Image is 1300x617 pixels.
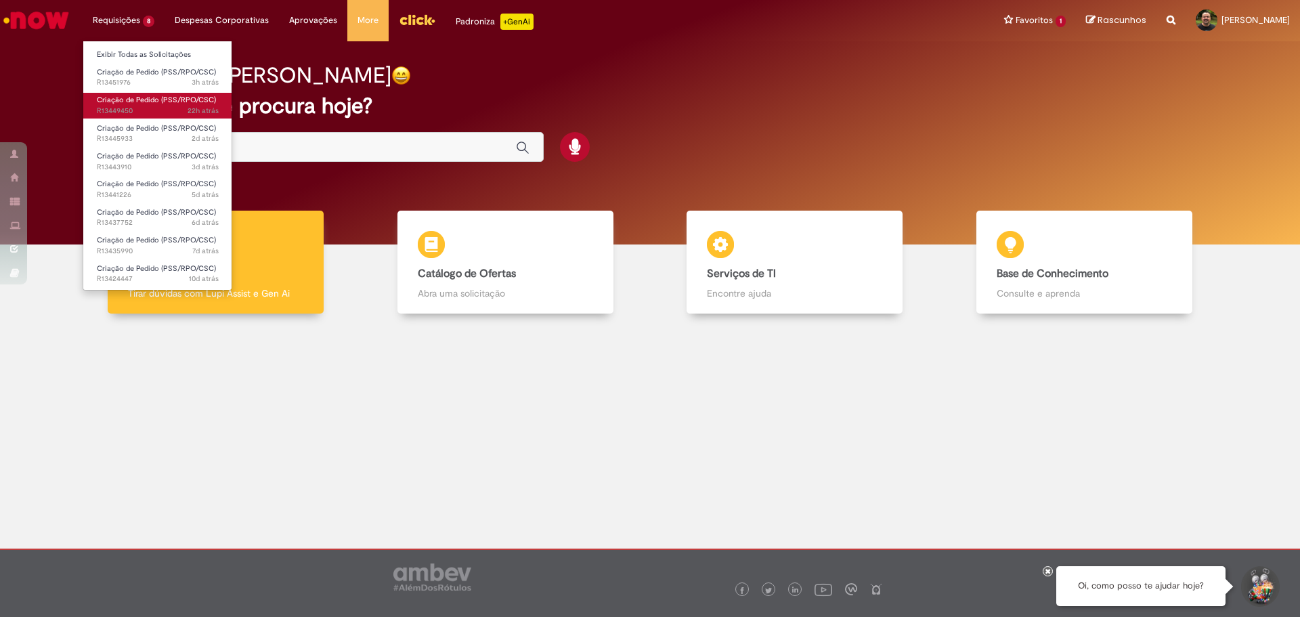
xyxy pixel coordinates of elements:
span: Requisições [93,14,140,27]
p: Consulte e aprenda [997,286,1172,300]
a: Aberto R13451976 : Criação de Pedido (PSS/RPO/CSC) [83,65,232,90]
span: 8 [143,16,154,27]
time: 21/08/2025 12:12:16 [192,246,219,256]
span: Despesas Corporativas [175,14,269,27]
img: logo_footer_naosei.png [870,583,882,595]
span: R13443910 [97,162,219,173]
span: Criação de Pedido (PSS/RPO/CSC) [97,263,216,274]
a: Catálogo de Ofertas Abra uma solicitação [361,211,651,314]
time: 18/08/2025 11:49:29 [189,274,219,284]
span: R13441226 [97,190,219,200]
img: logo_footer_ambev_rotulo_gray.png [393,563,471,591]
a: Rascunhos [1086,14,1146,27]
time: 27/08/2025 11:40:53 [192,77,219,87]
span: 22h atrás [188,106,219,116]
time: 22/08/2025 18:10:08 [192,190,219,200]
span: Criação de Pedido (PSS/RPO/CSC) [97,207,216,217]
div: Oi, como posso te ajudar hoje? [1056,566,1226,606]
span: 10d atrás [189,274,219,284]
span: Rascunhos [1098,14,1146,26]
span: 6d atrás [192,217,219,228]
a: Aberto R13449450 : Criação de Pedido (PSS/RPO/CSC) [83,93,232,118]
span: 3d atrás [192,162,219,172]
b: Serviços de TI [707,267,776,280]
time: 26/08/2025 16:20:41 [188,106,219,116]
span: R13451976 [97,77,219,88]
a: Aberto R13424447 : Criação de Pedido (PSS/RPO/CSC) [83,261,232,286]
span: Criação de Pedido (PSS/RPO/CSC) [97,67,216,77]
h2: Boa tarde, [PERSON_NAME] [117,64,391,87]
span: R13445933 [97,133,219,144]
span: [PERSON_NAME] [1221,14,1290,26]
button: Iniciar Conversa de Suporte [1239,566,1280,607]
span: R13437752 [97,217,219,228]
span: 1 [1056,16,1066,27]
span: Criação de Pedido (PSS/RPO/CSC) [97,235,216,245]
time: 25/08/2025 11:51:20 [192,162,219,172]
span: Aprovações [289,14,337,27]
a: Aberto R13435990 : Criação de Pedido (PSS/RPO/CSC) [83,233,232,258]
span: 2d atrás [192,133,219,144]
span: 5d atrás [192,190,219,200]
time: 21/08/2025 17:22:59 [192,217,219,228]
p: +GenAi [500,14,534,30]
span: 3h atrás [192,77,219,87]
a: Aberto R13445933 : Criação de Pedido (PSS/RPO/CSC) [83,121,232,146]
a: Serviços de TI Encontre ajuda [650,211,940,314]
img: logo_footer_facebook.png [739,587,745,594]
a: Aberto R13437752 : Criação de Pedido (PSS/RPO/CSC) [83,205,232,230]
a: Aberto R13443910 : Criação de Pedido (PSS/RPO/CSC) [83,149,232,174]
h2: O que você procura hoje? [117,94,1184,118]
span: 7d atrás [192,246,219,256]
img: click_logo_yellow_360x200.png [399,9,435,30]
img: happy-face.png [391,66,411,85]
span: More [357,14,378,27]
span: R13449450 [97,106,219,116]
p: Tirar dúvidas com Lupi Assist e Gen Ai [128,286,303,300]
img: logo_footer_workplace.png [845,583,857,595]
a: Exibir Todas as Solicitações [83,47,232,62]
a: Tirar dúvidas Tirar dúvidas com Lupi Assist e Gen Ai [71,211,361,314]
span: R13435990 [97,246,219,257]
img: logo_footer_linkedin.png [792,587,799,595]
ul: Requisições [83,41,232,291]
img: logo_footer_twitter.png [765,587,772,594]
a: Aberto R13441226 : Criação de Pedido (PSS/RPO/CSC) [83,177,232,202]
b: Base de Conhecimento [997,267,1108,280]
b: Catálogo de Ofertas [418,267,516,280]
a: Base de Conhecimento Consulte e aprenda [940,211,1230,314]
span: Favoritos [1016,14,1053,27]
span: Criação de Pedido (PSS/RPO/CSC) [97,151,216,161]
span: Criação de Pedido (PSS/RPO/CSC) [97,179,216,189]
div: Padroniza [456,14,534,30]
p: Encontre ajuda [707,286,882,300]
span: Criação de Pedido (PSS/RPO/CSC) [97,95,216,105]
span: Criação de Pedido (PSS/RPO/CSC) [97,123,216,133]
img: logo_footer_youtube.png [815,580,832,598]
p: Abra uma solicitação [418,286,593,300]
span: R13424447 [97,274,219,284]
img: ServiceNow [1,7,71,34]
time: 25/08/2025 17:46:28 [192,133,219,144]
